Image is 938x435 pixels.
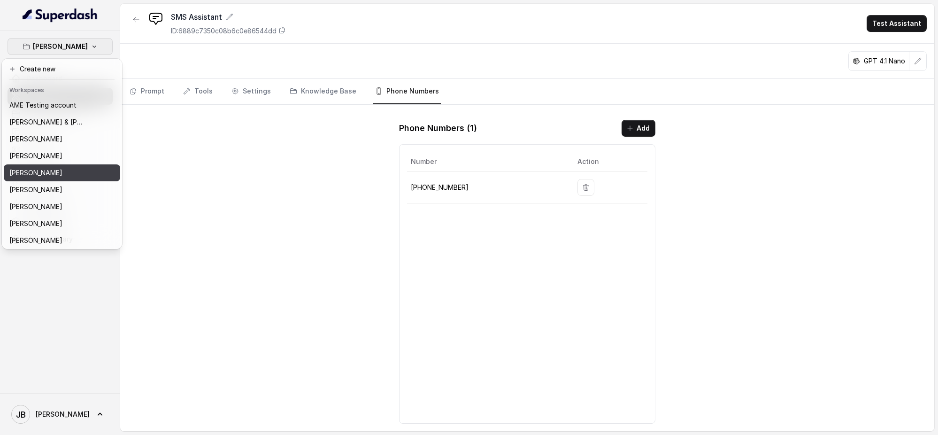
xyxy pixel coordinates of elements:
[2,59,122,249] div: [PERSON_NAME]
[9,150,62,162] p: [PERSON_NAME]
[9,201,62,212] p: [PERSON_NAME]
[9,100,77,111] p: AME Testing account
[9,184,62,195] p: [PERSON_NAME]
[8,38,113,55] button: [PERSON_NAME]
[4,61,120,78] button: Create new
[9,117,85,128] p: [PERSON_NAME] & [PERSON_NAME]
[9,133,62,145] p: [PERSON_NAME]
[33,41,88,52] p: [PERSON_NAME]
[9,235,62,246] p: [PERSON_NAME]
[9,167,62,179] p: [PERSON_NAME]
[4,82,120,97] header: Workspaces
[9,218,62,229] p: [PERSON_NAME]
